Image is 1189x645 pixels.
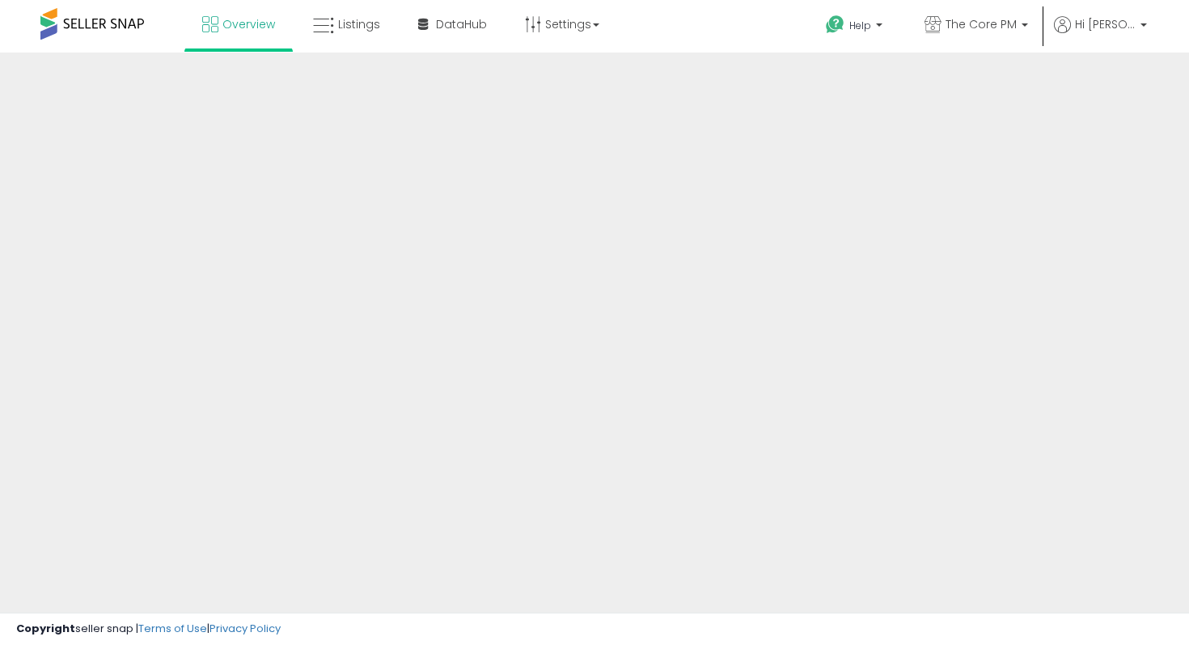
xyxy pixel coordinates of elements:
[209,621,281,636] a: Privacy Policy
[946,16,1017,32] span: The Core PM
[1075,16,1136,32] span: Hi [PERSON_NAME]
[138,621,207,636] a: Terms of Use
[338,16,380,32] span: Listings
[222,16,275,32] span: Overview
[1054,16,1147,53] a: Hi [PERSON_NAME]
[825,15,845,35] i: Get Help
[16,622,281,637] div: seller snap | |
[813,2,899,53] a: Help
[849,19,871,32] span: Help
[436,16,487,32] span: DataHub
[16,621,75,636] strong: Copyright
